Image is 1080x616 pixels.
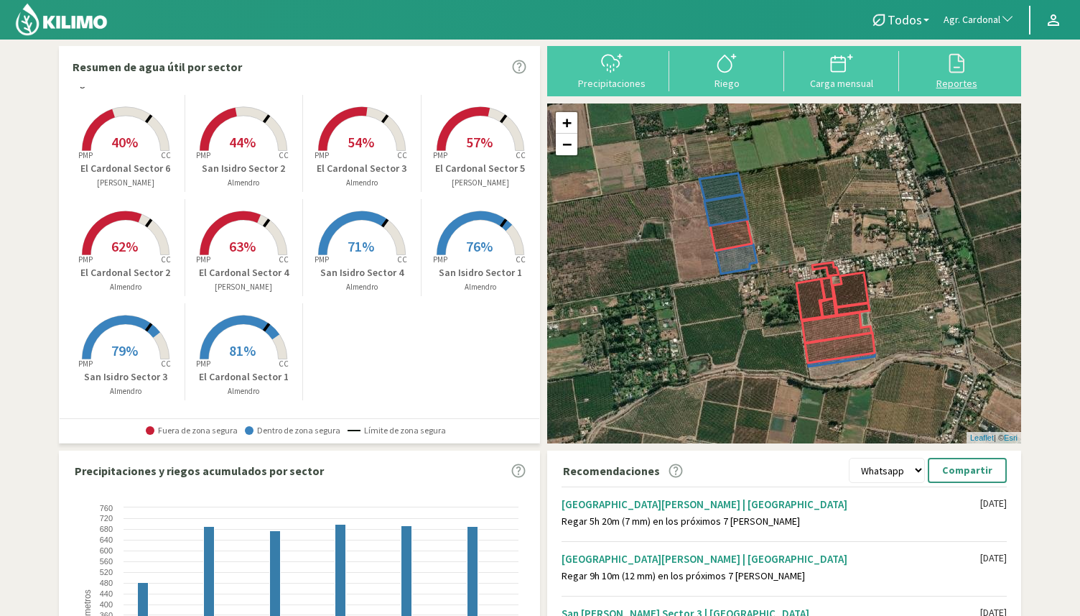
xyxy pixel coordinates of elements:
div: Riego [674,78,780,88]
span: 62% [111,237,138,255]
text: 720 [100,514,113,523]
div: [GEOGRAPHIC_DATA][PERSON_NAME] | [GEOGRAPHIC_DATA] [562,552,980,566]
tspan: PMP [433,254,447,265]
text: 680 [100,525,113,533]
tspan: CC [161,359,171,369]
a: Esri [1004,433,1018,442]
p: Almendro [303,177,421,189]
a: Leaflet [970,433,994,442]
p: Resumen de agua útil por sector [73,58,242,75]
p: San Isidro Sector 4 [303,265,421,280]
tspan: CC [397,150,407,160]
text: 640 [100,535,113,544]
span: 57% [466,133,493,151]
button: Compartir [928,458,1007,483]
p: El Cardonal Sector 3 [303,161,421,176]
p: Almendro [67,281,185,293]
button: Agr. Cardonal [936,4,1022,36]
text: 760 [100,504,113,512]
p: San Isidro Sector 3 [67,369,185,385]
p: El Cardonal Sector 6 [67,161,185,176]
tspan: CC [279,254,289,265]
button: Carga mensual [784,51,899,89]
tspan: CC [161,150,171,160]
p: Recomendaciones [563,462,660,479]
p: El Cardonal Sector 1 [185,369,303,385]
div: Precipitaciones [559,78,665,88]
a: Zoom in [556,112,577,134]
p: Precipitaciones y riegos acumulados por sector [75,462,324,479]
span: Agr. Cardonal [944,13,1000,27]
span: 79% [111,341,138,359]
span: 81% [229,341,256,359]
tspan: PMP [433,150,447,160]
tspan: CC [279,150,289,160]
div: [GEOGRAPHIC_DATA][PERSON_NAME] | [GEOGRAPHIC_DATA] [562,497,980,511]
button: Precipitaciones [554,51,669,89]
tspan: PMP [78,359,93,369]
tspan: CC [397,254,407,265]
p: [PERSON_NAME] [185,281,303,293]
div: [DATE] [980,497,1007,510]
span: Todos [888,12,922,27]
text: 520 [100,568,113,576]
span: Límite de zona segura [348,426,446,436]
a: Zoom out [556,134,577,155]
p: San Isidro Sector 2 [185,161,303,176]
p: El Cardonal Sector 2 [67,265,185,280]
div: Regar 9h 10m (12 mm) en los próximos 7 [PERSON_NAME] [562,570,980,582]
span: 54% [348,133,374,151]
div: Carga mensual [788,78,895,88]
p: Almendro [185,385,303,397]
tspan: CC [279,359,289,369]
p: El Cardonal Sector 4 [185,265,303,280]
p: Almendro [303,281,421,293]
span: 40% [111,133,138,151]
tspan: PMP [196,254,210,265]
p: Almendro [422,281,540,293]
p: [PERSON_NAME] [422,177,540,189]
div: | © [967,432,1021,444]
tspan: CC [161,254,171,265]
button: Reportes [899,51,1014,89]
tspan: PMP [315,150,329,160]
span: Dentro de zona segura [245,426,340,436]
text: 560 [100,557,113,566]
span: 71% [348,237,374,255]
tspan: PMP [78,150,93,160]
button: Riego [669,51,784,89]
tspan: PMP [196,359,210,369]
span: 76% [466,237,493,255]
div: Reportes [903,78,1010,88]
tspan: CC [516,254,526,265]
p: San Isidro Sector 1 [422,265,540,280]
tspan: PMP [196,150,210,160]
tspan: CC [516,150,526,160]
span: Fuera de zona segura [146,426,238,436]
span: 44% [229,133,256,151]
p: Almendro [185,177,303,189]
img: Kilimo [14,2,108,37]
div: [DATE] [980,552,1007,564]
p: Almendro [67,385,185,397]
p: El Cardonal Sector 5 [422,161,540,176]
text: 440 [100,589,113,598]
tspan: PMP [315,254,329,265]
tspan: PMP [78,254,93,265]
text: 400 [100,600,113,609]
text: 480 [100,579,113,587]
div: Regar 5h 20m (7 mm) en los próximos 7 [PERSON_NAME] [562,515,980,528]
text: 600 [100,546,113,555]
p: Compartir [942,462,992,479]
p: [PERSON_NAME] [67,177,185,189]
span: 63% [229,237,256,255]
